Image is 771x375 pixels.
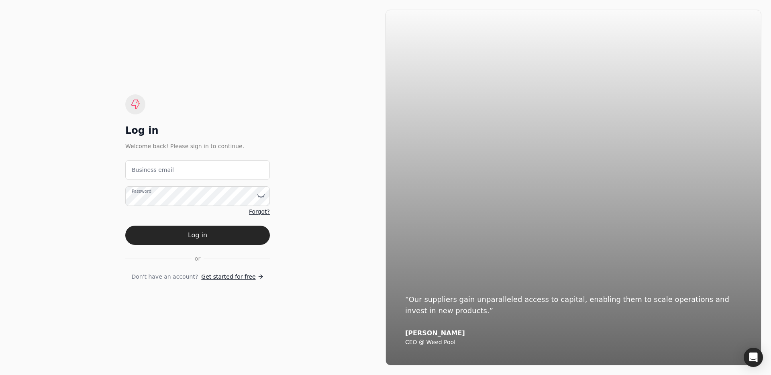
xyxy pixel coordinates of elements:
[195,255,200,263] span: or
[201,273,255,281] span: Get started for free
[132,188,151,194] label: Password
[131,273,198,281] span: Don't have an account?
[405,294,742,316] div: “Our suppliers gain unparalleled access to capital, enabling them to scale operations and invest ...
[249,208,270,216] a: Forgot?
[744,348,763,367] div: Open Intercom Messenger
[201,273,263,281] a: Get started for free
[405,339,742,346] div: CEO @ Weed Pool
[125,226,270,245] button: Log in
[125,124,270,137] div: Log in
[125,142,270,151] div: Welcome back! Please sign in to continue.
[132,166,174,174] label: Business email
[405,329,742,337] div: [PERSON_NAME]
